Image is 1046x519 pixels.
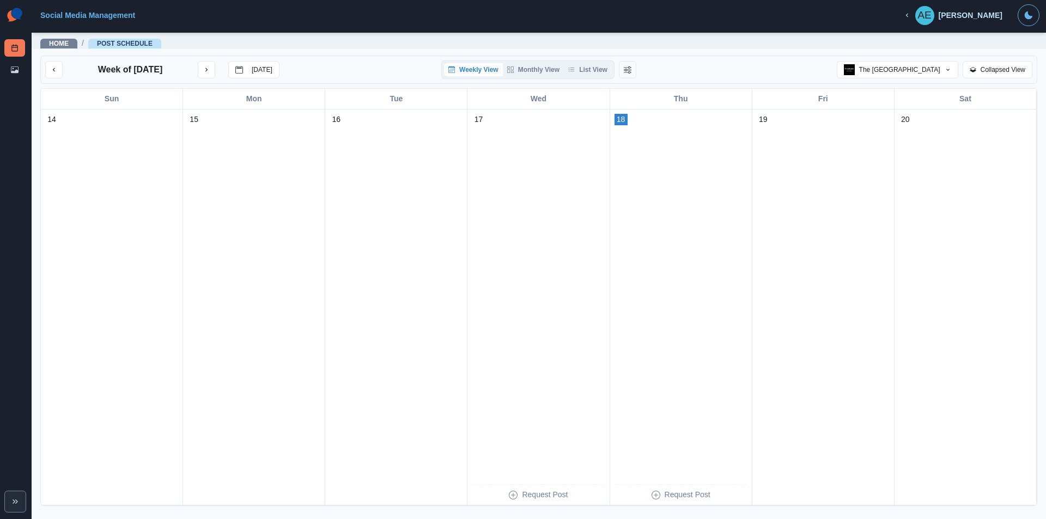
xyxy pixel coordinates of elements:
[939,11,1002,20] div: [PERSON_NAME]
[610,89,752,109] div: Thu
[4,491,26,512] button: Expand
[4,39,25,57] a: Post Schedule
[325,89,467,109] div: Tue
[198,61,215,78] button: next month
[895,89,1037,109] div: Sat
[190,114,198,125] p: 15
[40,11,135,20] a: Social Media Management
[98,63,163,76] p: Week of [DATE]
[47,114,56,125] p: 14
[40,38,161,49] nav: breadcrumb
[837,61,958,78] button: The [GEOGRAPHIC_DATA]
[97,40,153,47] a: Post Schedule
[444,63,503,76] button: Weekly View
[332,114,340,125] p: 16
[183,89,325,109] div: Mon
[1018,4,1039,26] button: Toggle Mode
[475,114,483,125] p: 17
[82,38,84,49] span: /
[665,489,710,500] p: Request Post
[752,89,895,109] div: Fri
[901,114,910,125] p: 20
[759,114,768,125] p: 19
[617,114,625,125] p: 18
[503,63,564,76] button: Monthly View
[917,2,932,28] div: Anastasia Elie
[963,61,1033,78] button: Collapsed View
[467,89,610,109] div: Wed
[564,63,612,76] button: List View
[252,66,272,74] p: [DATE]
[41,89,183,109] div: Sun
[49,40,69,47] a: Home
[228,61,279,78] button: go to today
[844,64,855,75] img: 78041208476
[4,61,25,78] a: Media Library
[619,61,636,78] button: Change View Order
[522,489,568,500] p: Request Post
[45,61,63,78] button: previous month
[895,4,1011,26] button: [PERSON_NAME]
